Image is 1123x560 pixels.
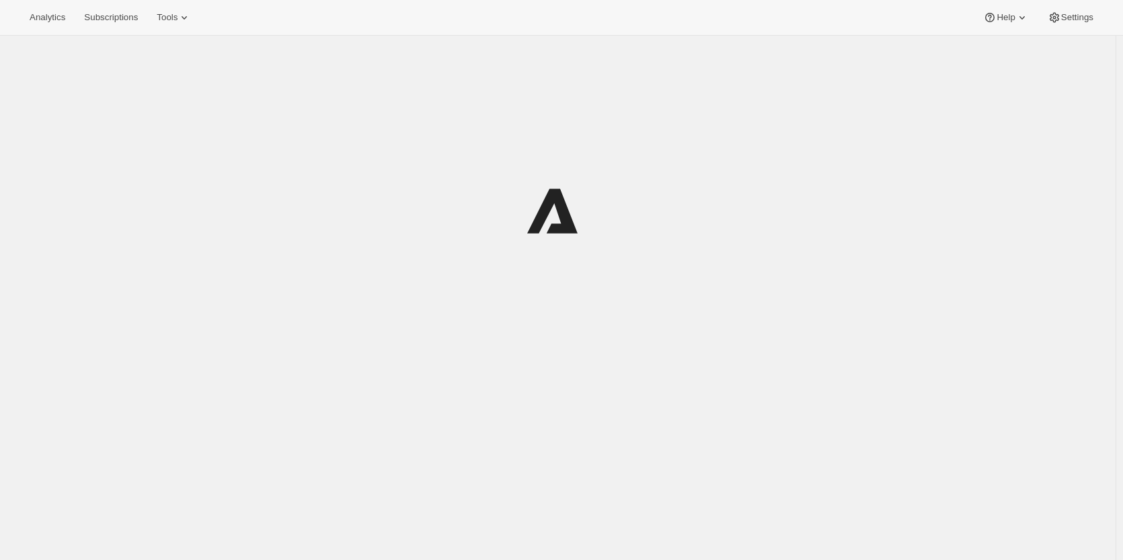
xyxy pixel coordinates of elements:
span: Analytics [30,12,65,23]
span: Tools [157,12,178,23]
button: Subscriptions [76,8,146,27]
span: Help [997,12,1015,23]
button: Settings [1040,8,1101,27]
span: Subscriptions [84,12,138,23]
button: Tools [149,8,199,27]
button: Analytics [22,8,73,27]
button: Help [975,8,1036,27]
span: Settings [1061,12,1093,23]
